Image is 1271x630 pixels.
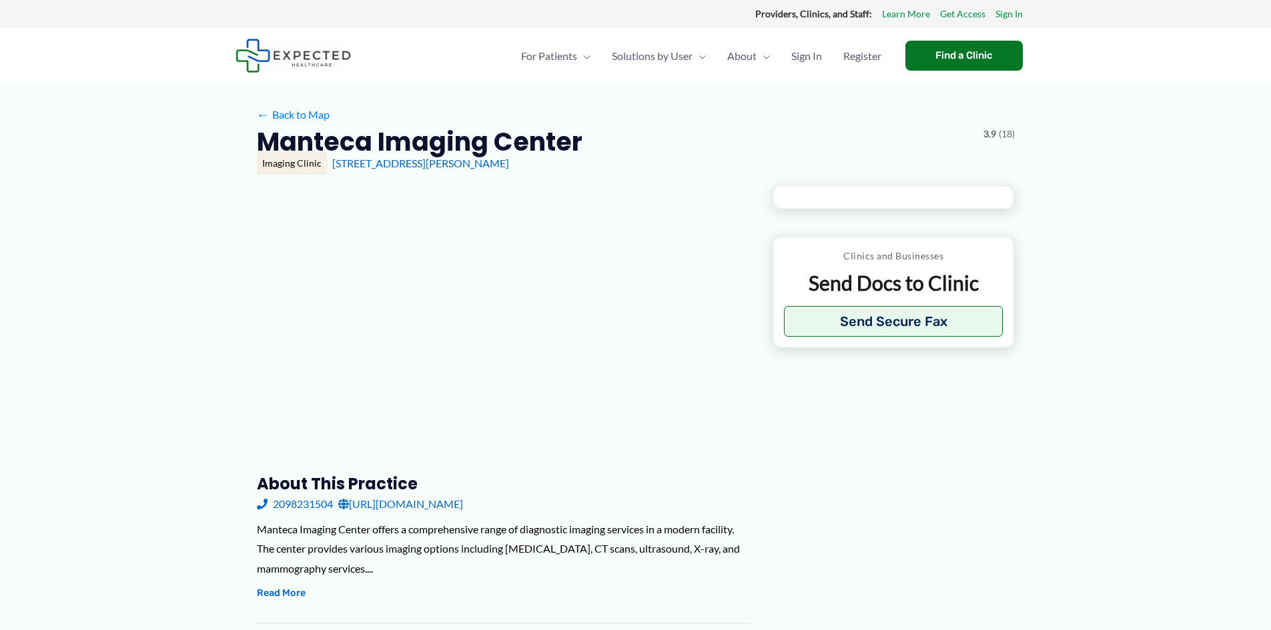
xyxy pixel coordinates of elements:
span: Menu Toggle [577,33,590,79]
span: Solutions by User [612,33,693,79]
p: Clinics and Businesses [784,247,1003,265]
a: AboutMenu Toggle [717,33,781,79]
p: Send Docs to Clinic [784,270,1003,296]
a: For PatientsMenu Toggle [510,33,601,79]
span: Menu Toggle [757,33,770,79]
span: About [727,33,757,79]
a: Find a Clinic [905,41,1023,71]
a: [URL][DOMAIN_NAME] [338,494,463,514]
a: Solutions by UserMenu Toggle [601,33,717,79]
div: Imaging Clinic [257,152,327,175]
h3: About this practice [257,473,751,494]
div: Manteca Imaging Center offers a comprehensive range of diagnostic imaging services in a modern fa... [257,519,751,579]
strong: Providers, Clinics, and Staff: [755,8,872,19]
a: Sign In [781,33,833,79]
span: (18) [999,125,1015,143]
span: 3.9 [983,125,996,143]
span: Sign In [791,33,822,79]
a: 2098231504 [257,494,333,514]
a: Get Access [940,5,985,23]
span: Menu Toggle [693,33,706,79]
a: Learn More [882,5,930,23]
a: Register [833,33,892,79]
img: Expected Healthcare Logo - side, dark font, small [236,39,351,73]
button: Send Secure Fax [784,306,1003,337]
a: Sign In [995,5,1023,23]
h2: Manteca Imaging Center [257,125,582,158]
span: ← [257,108,270,121]
span: Register [843,33,881,79]
button: Read More [257,585,306,601]
nav: Primary Site Navigation [510,33,892,79]
a: [STREET_ADDRESS][PERSON_NAME] [332,157,509,169]
span: For Patients [521,33,577,79]
a: ←Back to Map [257,105,330,125]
